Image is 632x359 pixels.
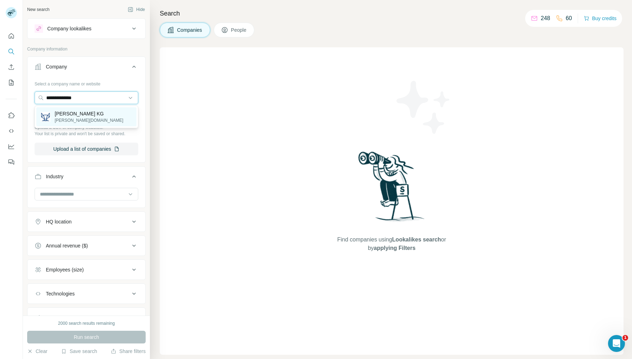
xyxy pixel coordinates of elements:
[28,309,145,326] button: Keywords
[28,237,145,254] button: Annual revenue ($)
[123,4,150,15] button: Hide
[28,285,145,302] button: Technologies
[28,58,145,78] button: Company
[46,242,88,249] div: Annual revenue ($)
[46,266,84,273] div: Employees (size)
[335,235,448,252] span: Find companies using or by
[58,320,115,327] div: 2000 search results remaining
[27,46,146,52] p: Company information
[46,218,72,225] div: HQ location
[46,314,67,321] div: Keywords
[35,78,138,87] div: Select a company name or website
[27,348,47,355] button: Clear
[28,168,145,188] button: Industry
[35,131,138,137] p: Your list is private and won't be saved or shared.
[41,112,50,122] img: Otto Fuchs KG
[111,348,146,355] button: Share filters
[6,156,17,168] button: Feedback
[27,6,49,13] div: New search
[6,76,17,89] button: My lists
[6,109,17,122] button: Use Surfe on LinkedIn
[46,173,63,180] div: Industry
[46,290,75,297] div: Technologies
[55,117,123,124] p: [PERSON_NAME][DOMAIN_NAME]
[28,20,145,37] button: Company lookalikes
[392,237,441,243] span: Lookalikes search
[355,150,429,228] img: Surfe Illustration - Woman searching with binoculars
[6,61,17,73] button: Enrich CSV
[6,125,17,137] button: Use Surfe API
[584,13,616,23] button: Buy credits
[541,14,550,23] p: 248
[28,213,145,230] button: HQ location
[55,110,123,117] p: [PERSON_NAME] KG
[35,143,138,155] button: Upload a list of companies
[47,25,91,32] div: Company lookalikes
[374,245,415,251] span: applying Filters
[28,261,145,278] button: Employees (size)
[231,26,247,34] span: People
[6,45,17,58] button: Search
[6,140,17,153] button: Dashboard
[46,63,67,70] div: Company
[608,335,625,352] iframe: Intercom live chat
[392,76,455,139] img: Surfe Illustration - Stars
[622,335,628,341] span: 1
[160,8,624,18] h4: Search
[177,26,203,34] span: Companies
[6,30,17,42] button: Quick start
[566,14,572,23] p: 60
[61,348,97,355] button: Save search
